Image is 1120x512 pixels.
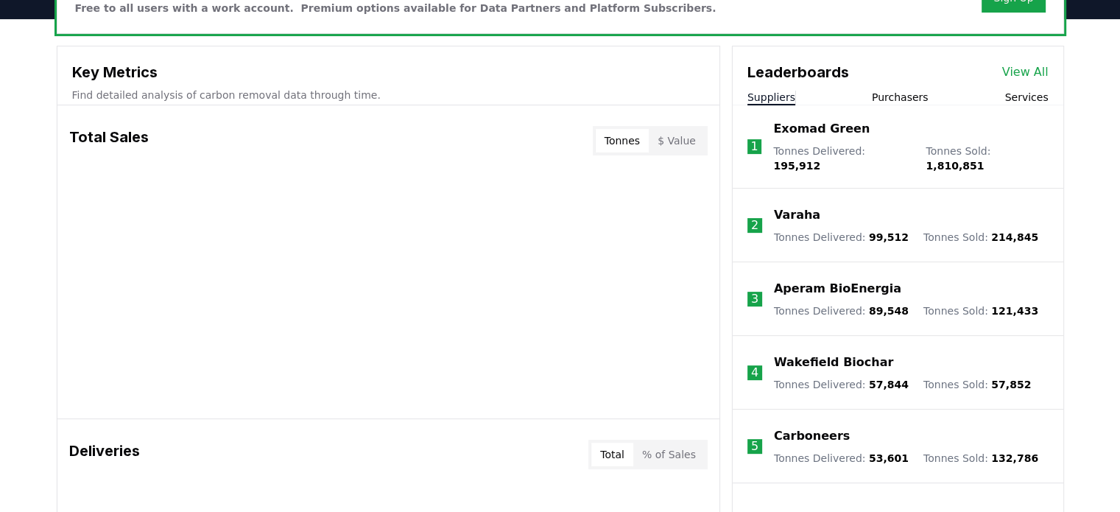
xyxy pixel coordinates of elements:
p: 4 [751,364,758,382]
span: 121,433 [991,305,1038,317]
p: Tonnes Delivered : [773,144,911,173]
span: 132,786 [991,452,1038,464]
span: 53,601 [869,452,909,464]
h3: Key Metrics [72,61,705,83]
h3: Deliveries [69,440,140,469]
h3: Leaderboards [747,61,849,83]
span: 1,810,851 [926,160,984,172]
span: 89,548 [869,305,909,317]
p: Tonnes Delivered : [774,304,909,318]
p: 1 [750,138,758,155]
p: Tonnes Sold : [923,230,1038,245]
span: 214,845 [991,231,1038,243]
p: Tonnes Sold : [923,304,1038,318]
span: 57,844 [869,379,909,390]
button: $ Value [649,129,705,152]
a: View All [1002,63,1049,81]
p: Tonnes Delivered : [774,230,909,245]
button: Total [591,443,633,466]
span: 99,512 [869,231,909,243]
a: Exomad Green [773,120,870,138]
a: Varaha [774,206,820,224]
p: Find detailed analysis of carbon removal data through time. [72,88,705,102]
p: Tonnes Sold : [926,144,1048,173]
span: 57,852 [991,379,1031,390]
p: 2 [751,217,758,234]
p: Free to all users with a work account. Premium options available for Data Partners and Platform S... [75,1,716,15]
p: Tonnes Delivered : [774,451,909,466]
p: Tonnes Delivered : [774,377,909,392]
p: 5 [751,438,758,455]
button: Purchasers [872,90,929,105]
h3: Total Sales [69,126,149,155]
span: 195,912 [773,160,820,172]
p: Tonnes Sold : [923,377,1031,392]
button: Tonnes [596,129,649,152]
p: Tonnes Sold : [923,451,1038,466]
p: 3 [751,290,758,308]
a: Aperam BioEnergia [774,280,901,298]
a: Wakefield Biochar [774,354,893,371]
button: Services [1004,90,1048,105]
a: Carboneers [774,427,850,445]
button: % of Sales [633,443,705,466]
button: Suppliers [747,90,795,105]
